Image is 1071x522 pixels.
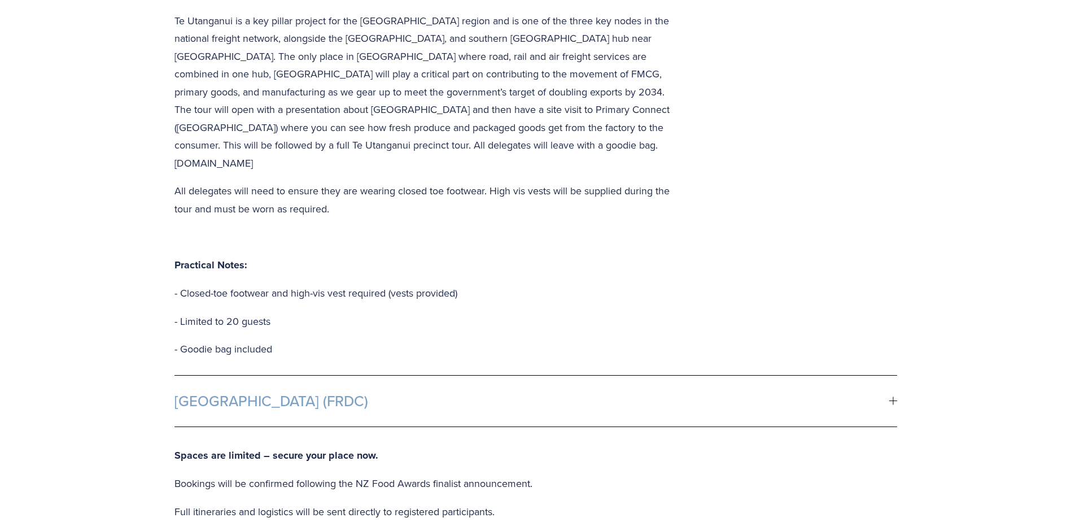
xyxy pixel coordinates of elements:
[174,503,897,521] p: Full itineraries and logistics will be sent directly to registered participants.
[174,156,253,170] a: [DOMAIN_NAME]
[174,284,680,302] p: - Closed-toe footwear and high-vis vest required (vests provided)
[174,312,680,330] p: - Limited to 20 guests
[174,258,247,272] strong: Practical Notes:
[174,376,897,427] button: [GEOGRAPHIC_DATA] (FRDC)
[174,393,889,410] span: [GEOGRAPHIC_DATA] (FRDC)
[174,182,680,217] p: All delegates will need to ensure they are wearing closed toe footwear. High vis vests will be su...
[174,475,897,493] p: Bookings will be confirmed following the NZ Food Awards finalist announcement.
[174,448,378,463] strong: Spaces are limited – secure your place now.
[174,12,680,172] p: Te Utanganui is a key pillar project for the [GEOGRAPHIC_DATA] region and is one of the three key...
[174,340,680,358] p: - Goodie bag included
